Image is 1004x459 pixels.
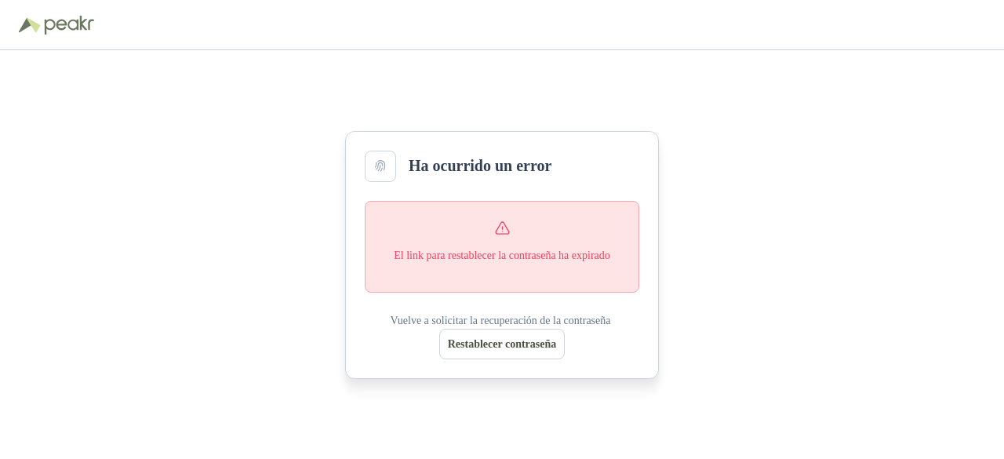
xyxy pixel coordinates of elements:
img: Peakr [44,16,94,35]
img: Logo [19,17,41,33]
p: Vuelve a solicitar la recuperación de la contraseña [377,320,627,337]
p: El link para restablecer la contraseña ha expirado [384,238,620,272]
h2: Ha ocurrido un error [409,145,556,169]
button: Restablecer contraseña [431,337,573,367]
